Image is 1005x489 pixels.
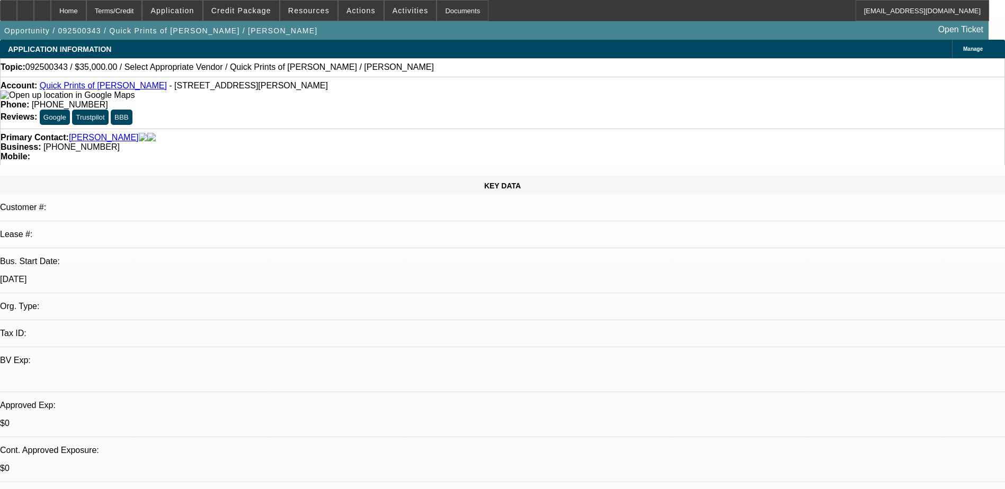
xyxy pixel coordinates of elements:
strong: Primary Contact: [1,133,69,142]
strong: Business: [1,142,41,151]
button: Credit Package [203,1,279,21]
span: Credit Package [211,6,271,15]
button: BBB [111,110,132,125]
span: 092500343 / $35,000.00 / Select Appropriate Vendor / Quick Prints of [PERSON_NAME] / [PERSON_NAME] [25,62,434,72]
a: Open Ticket [934,21,988,39]
span: KEY DATA [484,182,521,190]
span: Opportunity / 092500343 / Quick Prints of [PERSON_NAME] / [PERSON_NAME] [4,26,317,35]
span: [PHONE_NUMBER] [32,100,108,109]
strong: Mobile: [1,152,30,161]
span: Resources [288,6,330,15]
a: View Google Maps [1,90,135,99]
button: Trustpilot [72,110,108,125]
span: Actions [346,6,376,15]
span: - [STREET_ADDRESS][PERSON_NAME] [169,81,328,90]
strong: Reviews: [1,112,37,121]
span: [PHONE_NUMBER] [43,142,120,151]
button: Google [40,110,70,125]
button: Actions [339,1,384,21]
img: linkedin-icon.png [147,133,156,142]
span: Manage [963,46,983,52]
img: Open up location in Google Maps [1,90,135,100]
a: Quick Prints of [PERSON_NAME] [40,81,167,90]
a: [PERSON_NAME] [69,133,139,142]
button: Activities [385,1,437,21]
img: facebook-icon.png [139,133,147,142]
span: Application [150,6,194,15]
span: APPLICATION INFORMATION [8,45,111,53]
strong: Account: [1,81,37,90]
button: Resources [280,1,337,21]
button: Application [143,1,202,21]
strong: Topic: [1,62,25,72]
span: Activities [393,6,429,15]
strong: Phone: [1,100,29,109]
